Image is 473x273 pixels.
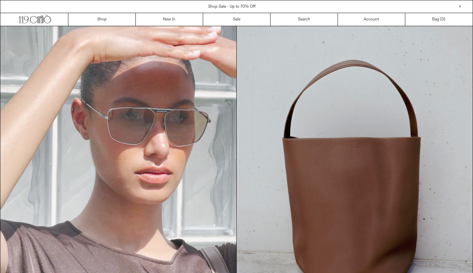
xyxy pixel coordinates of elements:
a: Account [338,13,405,26]
span: 0 [441,17,444,22]
a: Bag () [405,13,473,26]
span: ) [441,16,445,22]
a: New In [136,13,203,26]
a: Shop [68,13,136,26]
a: Shop Sale - Up to 70% Off [208,4,255,9]
a: Sale [203,13,271,26]
a: Search [271,13,338,26]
